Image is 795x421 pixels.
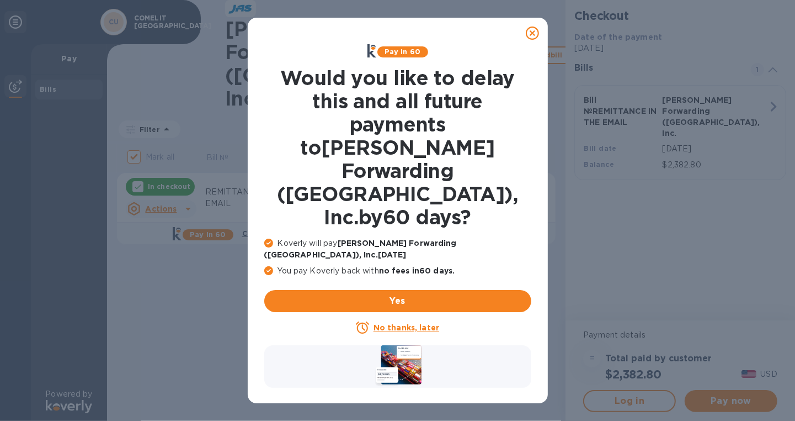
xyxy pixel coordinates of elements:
[379,266,455,275] b: no fees in 60 days .
[264,66,531,229] h1: Would you like to delay this and all future payments to [PERSON_NAME] Forwarding ([GEOGRAPHIC_DAT...
[273,294,522,308] span: Yes
[264,239,457,259] b: [PERSON_NAME] Forwarding ([GEOGRAPHIC_DATA]), Inc. [DATE]
[374,323,439,332] u: No thanks, later
[264,290,531,312] button: Yes
[264,265,531,277] p: You pay Koverly back with
[385,48,420,56] b: Pay in 60
[264,238,531,261] p: Koverly will pay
